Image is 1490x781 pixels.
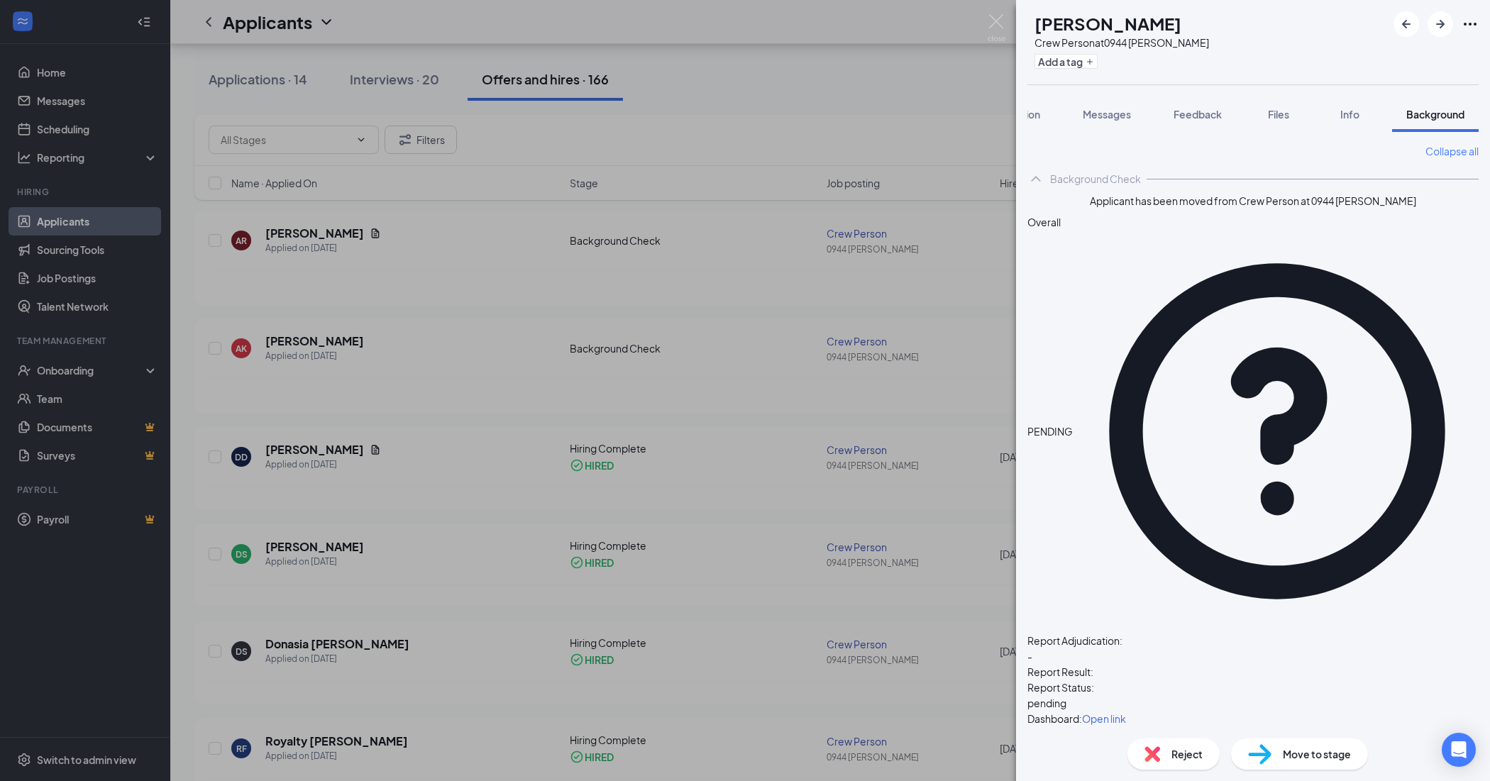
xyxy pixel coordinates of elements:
[1034,11,1181,35] h1: [PERSON_NAME]
[1406,108,1464,121] span: Background
[1027,170,1044,187] svg: ChevronUp
[1171,746,1203,762] span: Reject
[1027,423,1073,439] span: PENDING
[1442,733,1476,767] div: Open Intercom Messenger
[1432,16,1449,33] svg: ArrowRight
[1076,230,1479,633] svg: QuestionInfo
[1082,712,1126,725] a: Open link
[1050,172,1141,186] div: Background Check
[1268,108,1289,121] span: Files
[1027,216,1061,228] span: Overall
[1034,54,1098,69] button: PlusAdd a tag
[1086,57,1094,66] svg: Plus
[1027,665,1093,678] span: Report Result:
[1174,108,1222,121] span: Feedback
[1027,681,1094,694] span: Report Status:
[1027,697,1066,709] span: pending
[1398,16,1415,33] svg: ArrowLeftNew
[1425,143,1479,159] a: Collapse all
[1034,35,1209,50] div: Crew Person at 0944 [PERSON_NAME]
[1027,634,1122,647] span: Report Adjudication:
[1428,11,1453,37] button: ArrowRight
[1027,650,1032,663] span: -
[1462,16,1479,33] svg: Ellipses
[1394,11,1419,37] button: ArrowLeftNew
[1283,746,1351,762] span: Move to stage
[1027,712,1082,725] span: Dashboard:
[1340,108,1359,121] span: Info
[1090,193,1416,209] span: Applicant has been moved from Crew Person at 0944 [PERSON_NAME]
[1083,108,1131,121] span: Messages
